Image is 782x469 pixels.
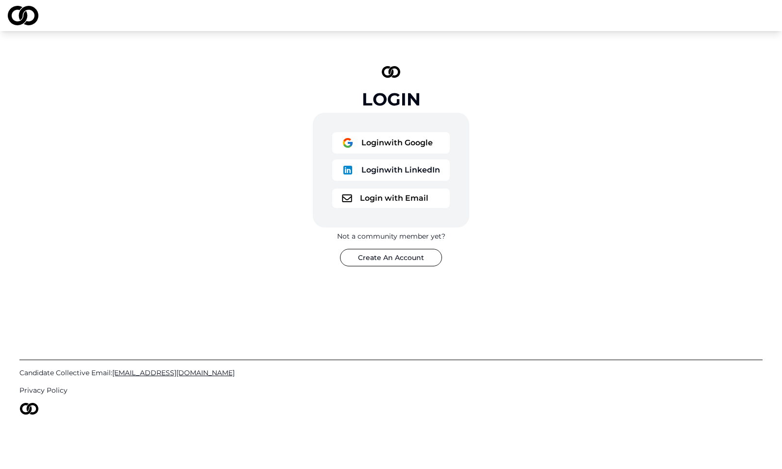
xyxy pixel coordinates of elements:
img: logo [8,6,38,25]
button: logoLoginwith Google [332,132,450,154]
img: logo [342,137,354,149]
span: [EMAIL_ADDRESS][DOMAIN_NAME] [112,368,235,377]
div: Login [362,89,421,109]
img: logo [342,194,352,202]
img: logo [382,66,400,78]
button: logoLoginwith LinkedIn [332,159,450,181]
button: logoLogin with Email [332,189,450,208]
a: Privacy Policy [19,385,763,395]
img: logo [342,164,354,176]
div: Not a community member yet? [337,231,445,241]
button: Create An Account [340,249,442,266]
a: Candidate Collective Email:[EMAIL_ADDRESS][DOMAIN_NAME] [19,368,763,378]
img: logo [19,403,39,415]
